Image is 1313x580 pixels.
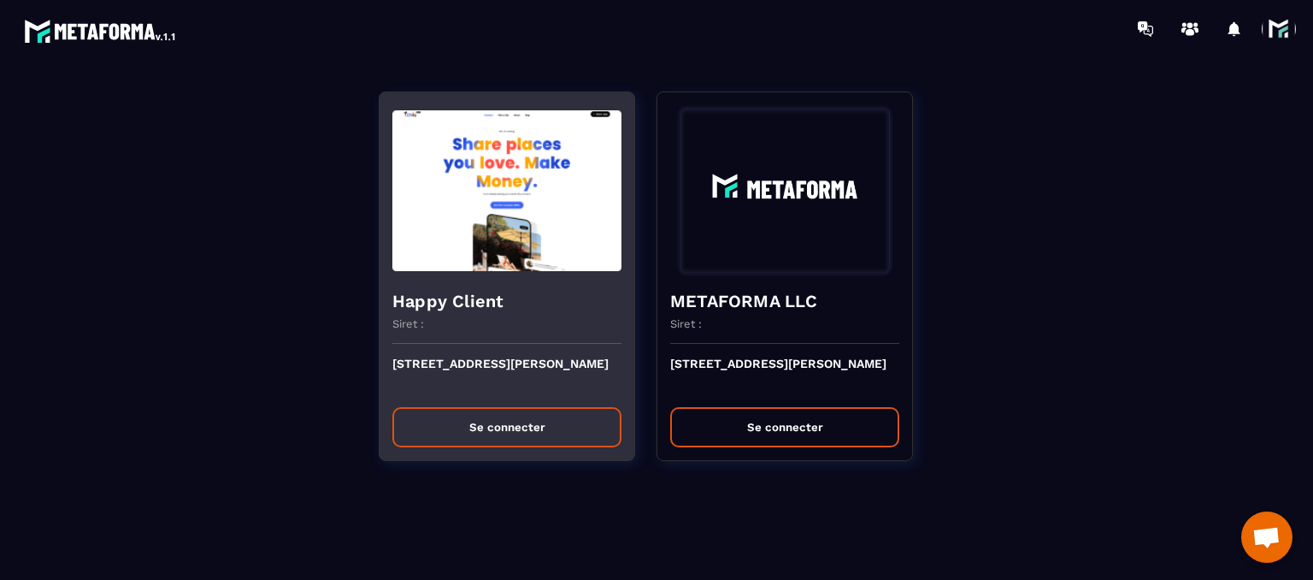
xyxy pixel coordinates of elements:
button: Se connecter [670,407,899,447]
div: Ouvrir le chat [1241,512,1292,563]
img: funnel-background [392,105,621,276]
h4: METAFORMA LLC [670,289,899,313]
button: Se connecter [392,407,621,447]
p: [STREET_ADDRESS][PERSON_NAME] [392,357,621,394]
img: logo [24,15,178,46]
img: funnel-background [670,105,899,276]
h4: Happy Client [392,289,621,313]
p: Siret : [392,317,424,330]
p: Siret : [670,317,702,330]
p: [STREET_ADDRESS][PERSON_NAME] [670,357,899,394]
